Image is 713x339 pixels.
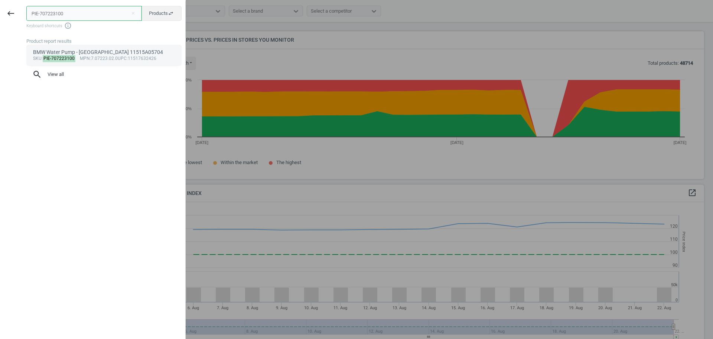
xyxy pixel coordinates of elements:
[33,56,175,62] div: : :7.07223.02.0 :11517632426
[33,56,42,61] span: sku
[26,22,182,29] span: Keyboard shortcuts
[149,10,174,17] span: Products
[33,49,175,56] div: BMW Water Pump - [GEOGRAPHIC_DATA] 11515A05704
[26,66,182,83] button: searchView all
[43,55,76,62] mark: PIE-707223100
[26,38,185,45] div: Product report results
[127,10,139,17] button: Close
[118,56,127,61] span: upc
[26,6,142,21] input: Enter the SKU or product name
[2,5,19,22] button: keyboard_backspace
[32,70,42,79] i: search
[168,10,174,16] i: swap_horiz
[64,22,72,29] i: info_outline
[32,70,176,79] span: View all
[6,9,15,18] i: keyboard_backspace
[80,56,90,61] span: mpn
[141,6,182,21] button: Productsswap_horiz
